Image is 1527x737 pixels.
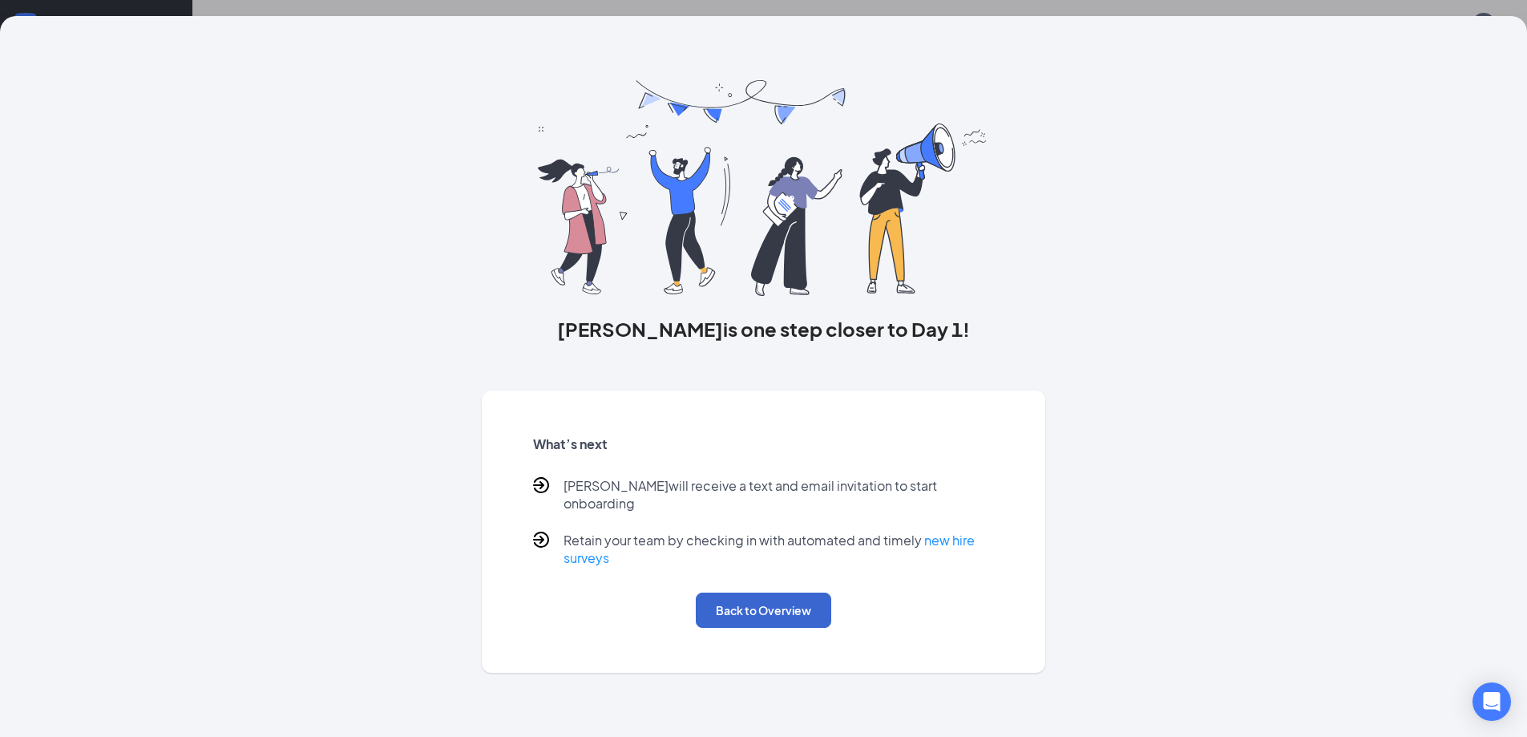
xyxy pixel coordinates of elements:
[533,435,995,453] h5: What’s next
[564,532,995,567] p: Retain your team by checking in with automated and timely
[1472,682,1511,721] div: Open Intercom Messenger
[564,477,995,512] p: [PERSON_NAME] will receive a text and email invitation to start onboarding
[696,593,831,628] button: Back to Overview
[482,315,1046,342] h3: [PERSON_NAME] is one step closer to Day 1!
[564,532,975,566] a: new hire surveys
[538,80,989,296] img: you are all set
